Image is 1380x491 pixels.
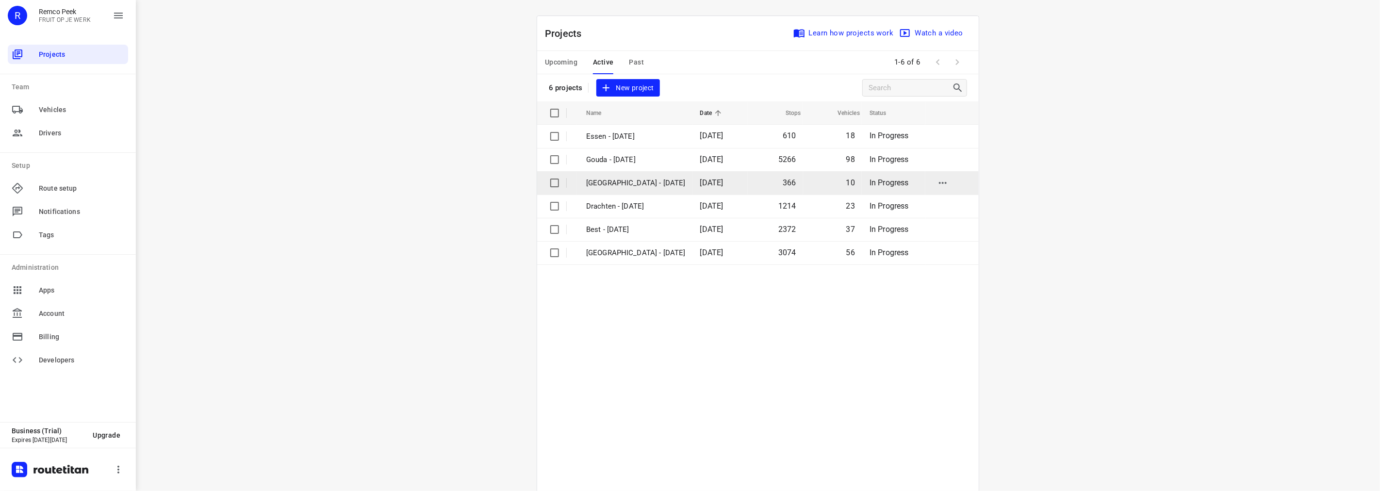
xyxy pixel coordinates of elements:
[8,45,128,64] div: Projects
[39,355,124,365] span: Developers
[586,247,686,259] p: [GEOGRAPHIC_DATA] - [DATE]
[39,230,124,240] span: Tags
[8,202,128,221] div: Notifications
[8,280,128,300] div: Apps
[8,225,128,245] div: Tags
[545,26,590,41] p: Projects
[700,131,723,140] span: [DATE]
[545,56,577,68] span: Upcoming
[846,248,855,257] span: 56
[586,154,686,165] p: Gouda - Monday
[602,82,654,94] span: New project
[928,52,948,72] span: Previous Page
[846,201,855,211] span: 23
[39,309,124,319] span: Account
[39,16,91,23] p: FRUIT OP JE WERK
[39,207,124,217] span: Notifications
[846,225,855,234] span: 37
[8,123,128,143] div: Drivers
[700,201,723,211] span: [DATE]
[39,183,124,194] span: Route setup
[870,178,909,187] span: In Progress
[39,128,124,138] span: Drivers
[12,161,128,171] p: Setup
[39,49,124,60] span: Projects
[870,225,909,234] span: In Progress
[700,225,723,234] span: [DATE]
[8,6,27,25] div: R
[870,107,899,119] span: Status
[93,431,120,439] span: Upgrade
[12,262,128,273] p: Administration
[869,81,952,96] input: Search projects
[773,107,801,119] span: Stops
[39,105,124,115] span: Vehicles
[952,82,967,94] div: Search
[778,155,796,164] span: 5266
[890,52,924,73] span: 1-6 of 6
[85,426,128,444] button: Upgrade
[846,131,855,140] span: 18
[39,285,124,295] span: Apps
[586,107,614,119] span: Name
[870,131,909,140] span: In Progress
[8,327,128,346] div: Billing
[8,304,128,323] div: Account
[700,107,725,119] span: Date
[586,224,686,235] p: Best - [DATE]
[778,225,796,234] span: 2372
[778,201,796,211] span: 1214
[39,8,91,16] p: Remco Peek
[825,107,860,119] span: Vehicles
[8,100,128,119] div: Vehicles
[846,155,855,164] span: 98
[12,427,85,435] p: Business (Trial)
[783,178,796,187] span: 366
[586,131,686,142] p: Essen - Monday
[12,437,85,443] p: Expires [DATE][DATE]
[778,248,796,257] span: 3074
[593,56,613,68] span: Active
[549,83,582,92] p: 6 projects
[8,350,128,370] div: Developers
[870,155,909,164] span: In Progress
[596,79,659,97] button: New project
[846,178,855,187] span: 10
[948,52,967,72] span: Next Page
[586,201,686,212] p: Drachten - [DATE]
[629,56,644,68] span: Past
[700,248,723,257] span: [DATE]
[8,179,128,198] div: Route setup
[700,178,723,187] span: [DATE]
[586,178,686,189] p: [GEOGRAPHIC_DATA] - [DATE]
[700,155,723,164] span: [DATE]
[39,332,124,342] span: Billing
[870,201,909,211] span: In Progress
[870,248,909,257] span: In Progress
[12,82,128,92] p: Team
[783,131,796,140] span: 610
